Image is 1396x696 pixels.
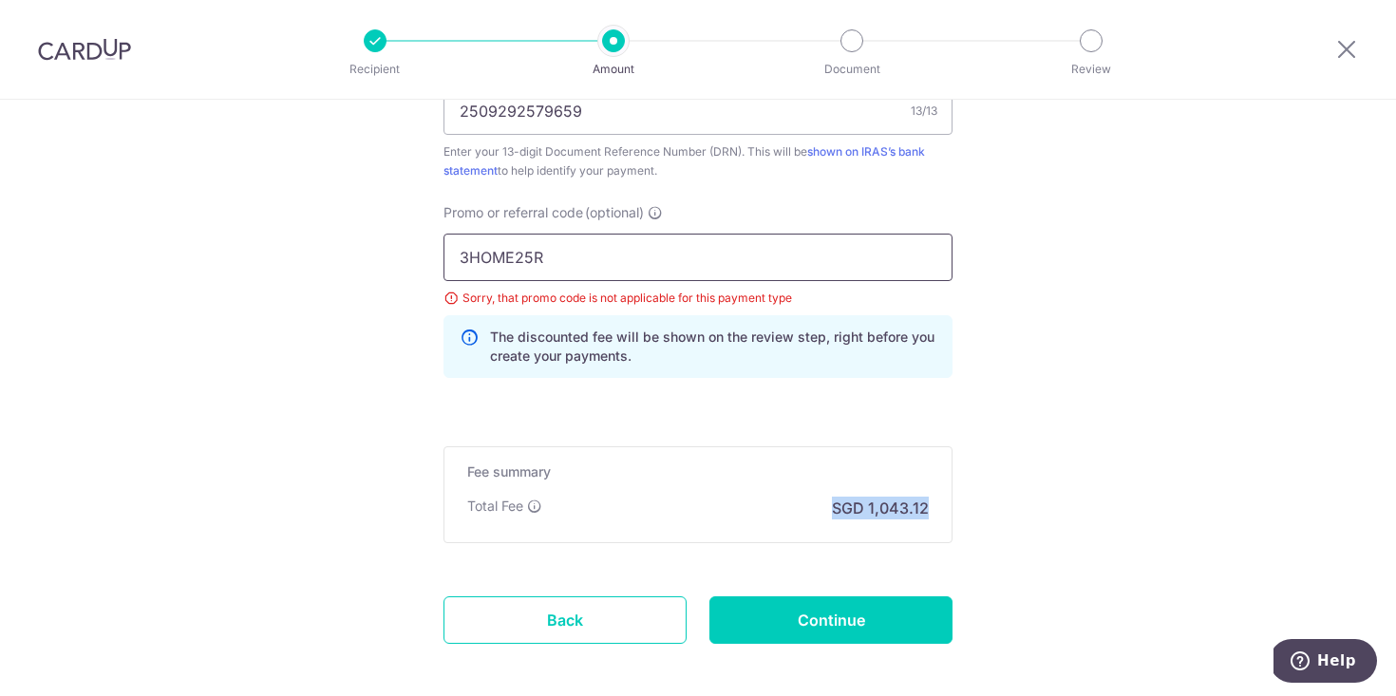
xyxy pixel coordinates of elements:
img: CardUp [38,38,131,61]
h5: Fee summary [467,462,929,481]
p: Review [1021,60,1161,79]
input: Continue [709,596,953,644]
span: (optional) [585,203,644,222]
div: Enter your 13-digit Document Reference Number (DRN). This will be to help identify your payment. [443,142,953,180]
p: Total Fee [467,497,523,516]
div: 13/13 [911,102,937,121]
div: Sorry, that promo code is not applicable for this payment type [443,289,953,308]
p: Document [782,60,922,79]
a: Back [443,596,687,644]
p: Recipient [305,60,445,79]
p: SGD 1,043.12 [832,497,929,519]
p: The discounted fee will be shown on the review step, right before you create your payments. [490,328,936,366]
iframe: Opens a widget where you can find more information [1273,639,1377,687]
span: Promo or referral code [443,203,583,222]
p: Amount [543,60,684,79]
